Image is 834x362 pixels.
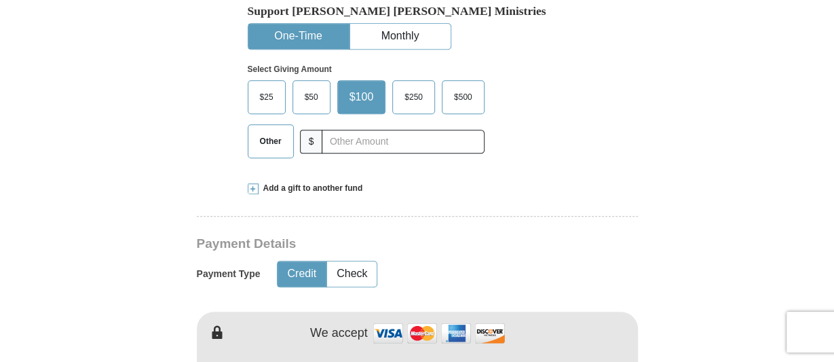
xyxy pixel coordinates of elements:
button: Credit [278,261,326,287]
h4: We accept [310,326,368,341]
span: Other [253,131,288,151]
button: Monthly [350,24,451,49]
button: One-Time [248,24,349,49]
h3: Payment Details [197,236,543,252]
button: Check [327,261,377,287]
span: $100 [343,87,381,107]
span: $500 [447,87,479,107]
input: Other Amount [322,130,484,153]
span: Add a gift to another fund [259,183,363,194]
span: $250 [398,87,430,107]
span: $50 [298,87,325,107]
img: credit cards accepted [371,319,507,348]
h5: Payment Type [197,268,261,280]
span: $ [300,130,323,153]
h5: Support [PERSON_NAME] [PERSON_NAME] Ministries [248,4,587,18]
strong: Select Giving Amount [248,65,332,74]
span: $25 [253,87,280,107]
